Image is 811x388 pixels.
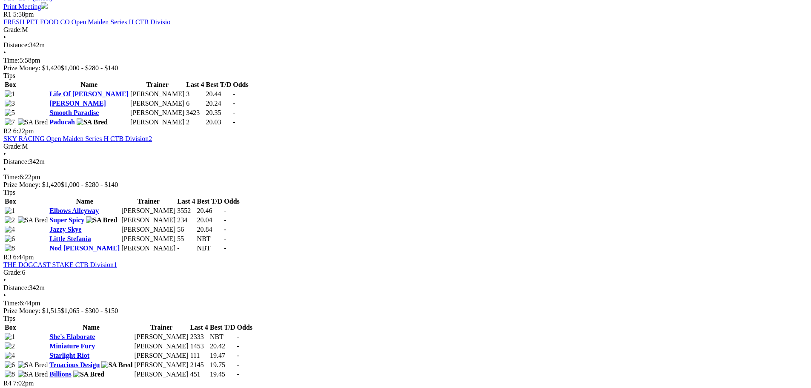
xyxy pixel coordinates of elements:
[197,225,223,234] td: 20.84
[205,118,232,126] td: 20.03
[3,261,117,268] a: THE DOGCAST STAKE CTB Division1
[5,333,15,341] img: 1
[5,109,15,117] img: 5
[224,235,226,242] span: -
[177,207,195,215] td: 3552
[177,216,195,224] td: 234
[224,216,226,224] span: -
[3,72,15,79] span: Tips
[209,342,236,351] td: 20.42
[232,80,249,89] th: Odds
[13,379,34,387] span: 7:02pm
[5,90,15,98] img: 1
[186,99,204,108] td: 6
[134,333,189,341] td: [PERSON_NAME]
[73,371,104,378] img: SA Bred
[237,342,239,350] span: -
[205,99,232,108] td: 20.24
[3,292,6,299] span: •
[49,109,99,116] a: Smooth Paradise
[13,127,34,135] span: 6:22pm
[3,173,20,181] span: Time:
[121,216,176,224] td: [PERSON_NAME]
[49,207,99,214] a: Elbows Alleyway
[5,198,16,205] span: Box
[237,352,239,359] span: -
[205,90,232,98] td: 20.44
[3,299,20,307] span: Time:
[3,49,6,56] span: •
[190,323,209,332] th: Last 4
[134,370,189,379] td: [PERSON_NAME]
[49,361,100,368] a: Tenacious Design
[49,323,133,332] th: Name
[49,118,75,126] a: Paducah
[121,244,176,253] td: [PERSON_NAME]
[3,57,808,64] div: 5:58pm
[237,333,239,340] span: -
[177,225,195,234] td: 56
[134,351,189,360] td: [PERSON_NAME]
[224,226,226,233] span: -
[233,100,235,107] span: -
[49,342,95,350] a: Miniature Fury
[224,244,226,252] span: -
[3,34,6,41] span: •
[121,235,176,243] td: [PERSON_NAME]
[197,197,223,206] th: Best T/D
[209,323,236,332] th: Best T/D
[3,269,808,276] div: 6
[190,370,209,379] td: 451
[130,109,185,117] td: [PERSON_NAME]
[3,276,6,284] span: •
[121,207,176,215] td: [PERSON_NAME]
[134,323,189,332] th: Trainer
[3,173,808,181] div: 6:22pm
[49,235,91,242] a: Little Stefania
[3,57,20,64] span: Time:
[3,158,808,166] div: 342m
[190,351,209,360] td: 111
[5,361,15,369] img: 6
[18,216,48,224] img: SA Bred
[205,109,232,117] td: 20.35
[3,150,6,158] span: •
[3,284,808,292] div: 342m
[3,41,808,49] div: 342m
[13,11,34,18] span: 5:58pm
[209,351,236,360] td: 19.47
[49,371,72,378] a: Billions
[86,216,117,224] img: SA Bred
[177,235,195,243] td: 55
[237,371,239,378] span: -
[3,284,29,291] span: Distance:
[3,26,22,33] span: Grade:
[197,216,223,224] td: 20.04
[18,371,48,378] img: SA Bred
[49,80,129,89] th: Name
[190,342,209,351] td: 1453
[3,189,15,196] span: Tips
[209,333,236,341] td: NBT
[209,370,236,379] td: 19.45
[3,315,15,322] span: Tips
[61,181,118,188] span: $1,000 - $280 - $140
[197,244,223,253] td: NBT
[233,109,235,116] span: -
[5,216,15,224] img: 2
[130,118,185,126] td: [PERSON_NAME]
[197,235,223,243] td: NBT
[5,226,15,233] img: 4
[186,80,204,89] th: Last 4
[237,361,239,368] span: -
[3,127,11,135] span: R2
[130,99,185,108] td: [PERSON_NAME]
[5,352,15,359] img: 4
[5,324,16,331] span: Box
[121,225,176,234] td: [PERSON_NAME]
[5,118,15,126] img: 7
[49,90,129,98] a: Life Of [PERSON_NAME]
[3,269,22,276] span: Grade:
[3,379,11,387] span: R4
[3,307,808,315] div: Prize Money: $1,515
